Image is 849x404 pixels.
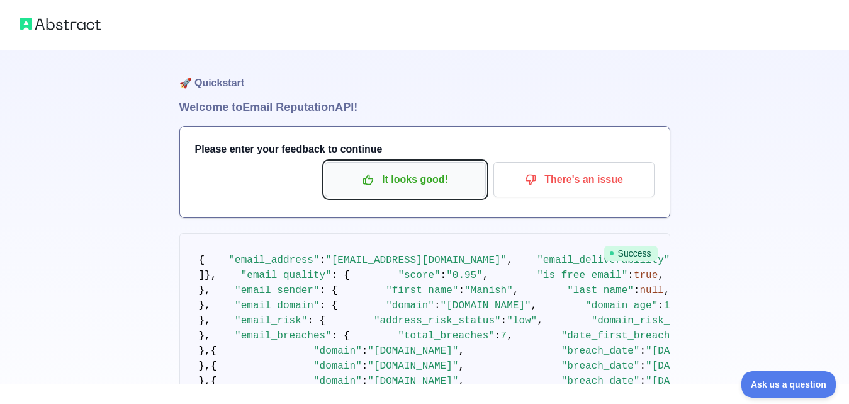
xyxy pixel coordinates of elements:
[179,98,670,116] h1: Welcome to Email Reputation API!
[325,255,507,266] span: "[EMAIL_ADDRESS][DOMAIN_NAME]"
[320,300,338,311] span: : {
[493,162,655,197] button: There's an issue
[374,315,501,326] span: "address_risk_status"
[320,255,326,266] span: :
[531,300,537,311] span: ,
[513,285,519,296] span: ,
[446,270,483,281] span: "0.95"
[199,255,205,266] span: {
[334,169,476,190] p: It looks good!
[307,315,325,326] span: : {
[368,361,458,372] span: "[DOMAIN_NAME]"
[441,300,531,311] span: "[DOMAIN_NAME]"
[441,270,447,281] span: :
[507,255,513,266] span: ,
[195,142,655,157] h3: Please enter your feedback to continue
[434,300,441,311] span: :
[368,345,458,357] span: "[DOMAIN_NAME]"
[627,270,634,281] span: :
[585,300,658,311] span: "domain_age"
[664,300,694,311] span: 10988
[495,330,501,342] span: :
[639,361,646,372] span: :
[325,162,486,197] button: It looks good!
[646,376,694,387] span: "[DATE]"
[658,270,664,281] span: ,
[313,345,362,357] span: "domain"
[362,361,368,372] span: :
[386,285,458,296] span: "first_name"
[592,315,712,326] span: "domain_risk_status"
[664,285,670,296] span: ,
[658,300,664,311] span: :
[507,330,513,342] span: ,
[501,315,507,326] span: :
[458,376,464,387] span: ,
[561,361,640,372] span: "breach_date"
[313,361,362,372] span: "domain"
[639,285,663,296] span: null
[320,285,338,296] span: : {
[537,315,543,326] span: ,
[537,270,627,281] span: "is_free_email"
[483,270,489,281] span: ,
[458,285,464,296] span: :
[20,15,101,33] img: Abstract logo
[458,345,464,357] span: ,
[362,376,368,387] span: :
[241,270,332,281] span: "email_quality"
[639,345,646,357] span: :
[179,50,670,98] h1: 🚀 Quickstart
[646,345,694,357] span: "[DATE]"
[537,255,670,266] span: "email_deliverability"
[501,330,507,342] span: 7
[561,330,689,342] span: "date_first_breached"
[235,315,307,326] span: "email_risk"
[634,285,640,296] span: :
[398,270,440,281] span: "score"
[464,285,513,296] span: "Manish"
[332,270,350,281] span: : {
[646,361,694,372] span: "[DATE]"
[368,376,458,387] span: "[DOMAIN_NAME]"
[458,361,464,372] span: ,
[741,371,836,398] iframe: Toggle Customer Support
[313,376,362,387] span: "domain"
[235,300,319,311] span: "email_domain"
[634,270,658,281] span: true
[507,315,537,326] span: "low"
[561,376,640,387] span: "breach_date"
[639,376,646,387] span: :
[567,285,634,296] span: "last_name"
[386,300,434,311] span: "domain"
[235,285,319,296] span: "email_sender"
[503,169,645,190] p: There's an issue
[561,345,640,357] span: "breach_date"
[332,330,350,342] span: : {
[604,246,658,261] span: Success
[235,330,332,342] span: "email_breaches"
[229,255,320,266] span: "email_address"
[398,330,495,342] span: "total_breaches"
[362,345,368,357] span: :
